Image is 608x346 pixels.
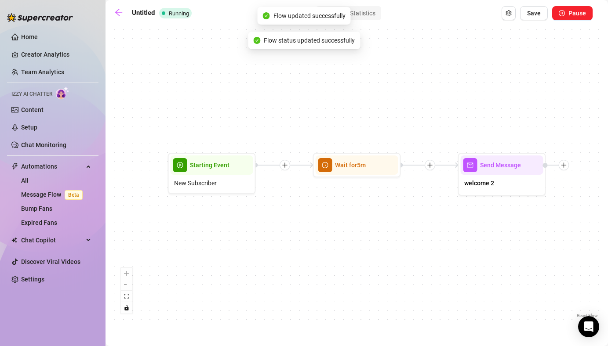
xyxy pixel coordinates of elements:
span: plus [561,162,567,168]
span: New Subscriber [174,178,217,188]
img: AI Chatter [56,86,69,99]
a: Creator Analytics [21,47,91,61]
a: arrow-left [114,8,127,18]
div: mailSend Messagewelcome 2 [458,153,546,196]
a: Team Analytics [21,68,64,76]
a: Content [21,106,44,113]
a: React Flow attribution [577,313,598,318]
img: logo-BBDzfeDw.svg [7,13,73,22]
span: Pause [568,10,586,17]
a: Discover Viral Videos [21,258,80,265]
span: check-circle [253,37,260,44]
span: Running [169,10,189,17]
span: arrow-left [114,8,123,17]
a: Settings [21,276,44,283]
span: Flow status updated successfully [264,36,355,45]
div: clock-circleWait for5m [313,153,401,177]
span: plus [282,162,288,168]
span: play-circle [173,158,187,172]
span: pause-circle [559,10,565,16]
span: Send Message [480,160,521,170]
button: Save Flow [520,6,548,20]
div: segmented control [316,6,381,20]
span: Save [527,10,541,17]
div: Open Intercom Messenger [578,316,599,337]
a: Message FlowBeta [21,191,86,198]
span: clock-circle [318,158,332,172]
span: Izzy AI Chatter [11,90,52,98]
a: Bump Fans [21,205,52,212]
button: Pause [552,6,593,20]
span: Starting Event [190,160,229,170]
a: Setup [21,124,37,131]
span: check-circle [263,12,270,19]
span: welcome 2 [464,178,494,188]
span: plus [427,162,433,168]
span: Chat Copilot [21,233,84,247]
span: Flow updated successfully [273,11,346,21]
span: setting [506,10,512,16]
button: toggle interactivity [121,302,132,314]
button: zoom out [121,279,132,291]
span: mail [463,158,477,172]
div: play-circleStarting EventNew Subscriber [168,153,256,194]
span: Automations [21,159,84,173]
span: Beta [65,190,83,200]
strong: Untitled [132,9,155,17]
span: thunderbolt [11,163,18,170]
img: Chat Copilot [11,237,17,243]
button: Open Exit Rules [502,6,516,20]
button: fit view [121,291,132,302]
a: All [21,177,29,184]
div: React Flow controls [121,268,132,314]
a: Chat Monitoring [21,141,66,148]
span: Wait for 5m [335,160,366,170]
a: Expired Fans [21,219,57,226]
a: Home [21,33,38,40]
div: Statistics [345,7,380,19]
